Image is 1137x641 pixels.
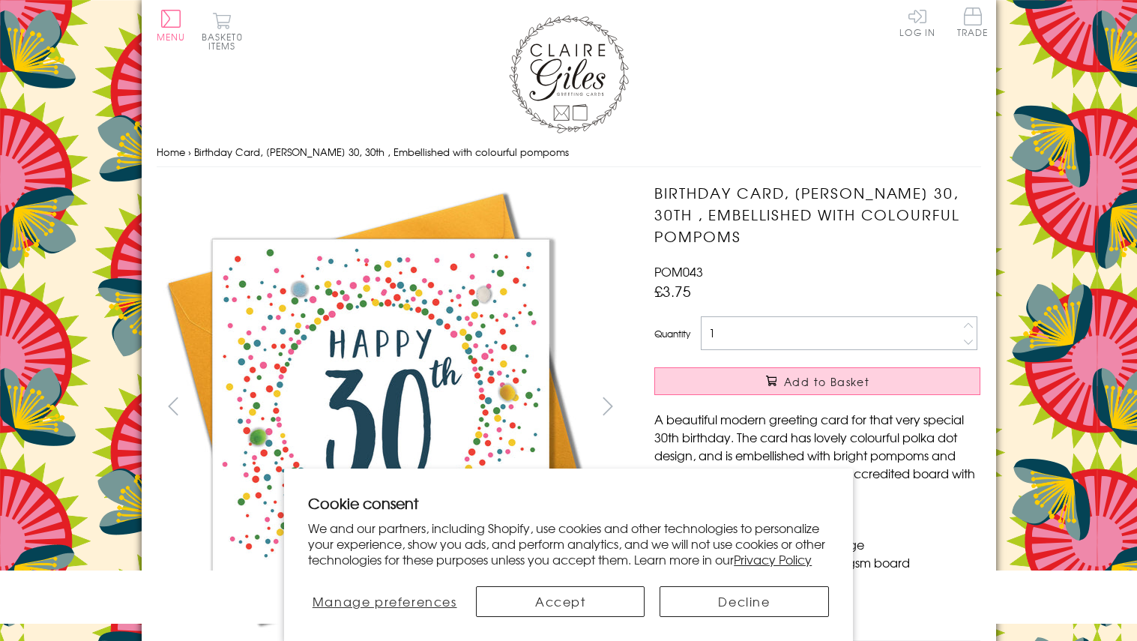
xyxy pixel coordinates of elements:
[957,7,989,37] span: Trade
[624,182,1074,631] img: Birthday Card, Dotty 30, 30th , Embellished with colourful pompoms
[208,30,243,52] span: 0 items
[308,493,829,514] h2: Cookie consent
[157,137,981,168] nav: breadcrumbs
[476,586,645,617] button: Accept
[156,182,606,632] img: Birthday Card, Dotty 30, 30th , Embellished with colourful pompoms
[654,327,690,340] label: Quantity
[957,7,989,40] a: Trade
[591,389,624,423] button: next
[654,182,980,247] h1: Birthday Card, [PERSON_NAME] 30, 30th , Embellished with colourful pompoms
[660,586,828,617] button: Decline
[188,145,191,159] span: ›
[654,410,980,500] p: A beautiful modern greeting card for that very special 30th birthday. The card has lovely colourf...
[509,15,629,133] img: Claire Giles Greetings Cards
[784,374,869,389] span: Add to Basket
[157,389,190,423] button: prev
[654,262,703,280] span: POM043
[194,145,569,159] span: Birthday Card, [PERSON_NAME] 30, 30th , Embellished with colourful pompoms
[654,280,691,301] span: £3.75
[157,145,185,159] a: Home
[899,7,935,37] a: Log In
[157,10,186,41] button: Menu
[308,586,461,617] button: Manage preferences
[202,12,243,50] button: Basket0 items
[654,367,980,395] button: Add to Basket
[313,592,457,610] span: Manage preferences
[308,520,829,567] p: We and our partners, including Shopify, use cookies and other technologies to personalize your ex...
[734,550,812,568] a: Privacy Policy
[157,30,186,43] span: Menu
